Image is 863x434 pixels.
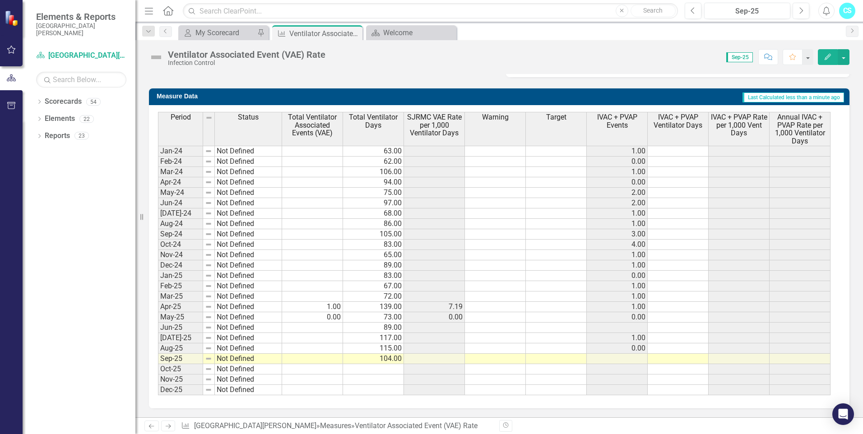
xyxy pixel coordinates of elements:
td: Not Defined [215,260,282,271]
span: Annual IVAC + PVAP Rate per 1,000 Ventilator Days [771,113,828,145]
td: Not Defined [215,250,282,260]
td: Not Defined [215,219,282,229]
img: 8DAGhfEEPCf229AAAAAElFTkSuQmCC [205,324,212,331]
img: 8DAGhfEEPCf229AAAAAElFTkSuQmCC [205,386,212,393]
span: IVAC + PVAP Rate per 1,000 Vent Days [710,113,767,137]
td: 89.00 [343,260,404,271]
td: 72.00 [343,291,404,302]
td: 1.00 [587,291,648,302]
td: Not Defined [215,271,282,281]
img: 8DAGhfEEPCf229AAAAAElFTkSuQmCC [205,148,212,155]
td: 0.00 [587,157,648,167]
div: Ventilator Associated Event (VAE) Rate [289,28,360,39]
span: Warning [482,113,509,121]
td: 3.00 [587,229,648,240]
td: Feb-25 [158,281,203,291]
td: Not Defined [215,333,282,343]
span: Total Ventilator Associated Events (VAE) [284,113,341,137]
img: 8DAGhfEEPCf229AAAAAElFTkSuQmCC [205,251,212,259]
td: 1.00 [587,302,648,312]
td: Not Defined [215,364,282,374]
div: 23 [74,132,89,140]
td: 1.00 [587,208,648,219]
td: Jun-24 [158,198,203,208]
td: Nov-25 [158,374,203,385]
td: 75.00 [343,188,404,198]
img: Not Defined [149,50,163,65]
td: Dec-25 [158,385,203,395]
td: 4.00 [587,240,648,250]
td: Not Defined [215,157,282,167]
span: Search [643,7,663,14]
img: 8DAGhfEEPCf229AAAAAElFTkSuQmCC [205,114,213,121]
td: Dec-24 [158,260,203,271]
td: 62.00 [343,157,404,167]
td: Apr-24 [158,177,203,188]
td: Not Defined [215,374,282,385]
div: Ventilator Associated Event (VAE) Rate [355,421,478,430]
td: Not Defined [215,240,282,250]
span: Elements & Reports [36,11,126,22]
td: Not Defined [215,323,282,333]
img: 8DAGhfEEPCf229AAAAAElFTkSuQmCC [205,189,212,196]
img: 8DAGhfEEPCf229AAAAAElFTkSuQmCC [205,345,212,352]
img: 8DAGhfEEPCf229AAAAAElFTkSuQmCC [205,262,212,269]
td: 104.00 [343,354,404,364]
td: Not Defined [215,229,282,240]
img: 8DAGhfEEPCf229AAAAAElFTkSuQmCC [205,220,212,227]
input: Search ClearPoint... [183,3,678,19]
td: Nov-24 [158,250,203,260]
a: Welcome [368,27,454,38]
td: Not Defined [215,146,282,157]
span: IVAC + PVAP Events [589,113,645,129]
td: 117.00 [343,333,404,343]
td: 67.00 [343,281,404,291]
td: 65.00 [343,250,404,260]
td: Not Defined [215,177,282,188]
a: Reports [45,131,70,141]
img: 8DAGhfEEPCf229AAAAAElFTkSuQmCC [205,365,212,373]
td: Not Defined [215,302,282,312]
td: 73.00 [343,312,404,323]
td: 94.00 [343,177,404,188]
button: Search [631,5,676,17]
td: 1.00 [587,333,648,343]
img: 8DAGhfEEPCf229AAAAAElFTkSuQmCC [205,272,212,279]
a: My Scorecard [181,27,255,38]
td: 1.00 [587,219,648,229]
td: May-24 [158,188,203,198]
input: Search Below... [36,72,126,88]
td: 83.00 [343,240,404,250]
td: 0.00 [282,312,343,323]
span: Status [238,113,259,121]
span: SJRMC VAE Rate per 1,000 Ventilator Days [406,113,463,137]
a: [GEOGRAPHIC_DATA][PERSON_NAME] [36,51,126,61]
td: Sep-24 [158,229,203,240]
td: Not Defined [215,198,282,208]
td: 2.00 [587,198,648,208]
td: May-25 [158,312,203,323]
img: 8DAGhfEEPCf229AAAAAElFTkSuQmCC [205,168,212,175]
td: Aug-25 [158,343,203,354]
a: Scorecards [45,97,82,107]
div: 54 [86,98,101,106]
div: My Scorecard [195,27,255,38]
h3: Measure Data [157,93,354,100]
td: 105.00 [343,229,404,240]
td: Not Defined [215,281,282,291]
td: 1.00 [587,260,648,271]
div: Infection Control [168,60,325,66]
td: 2.00 [587,188,648,198]
td: 139.00 [343,302,404,312]
img: 8DAGhfEEPCf229AAAAAElFTkSuQmCC [205,376,212,383]
img: 8DAGhfEEPCf229AAAAAElFTkSuQmCC [205,293,212,300]
span: Target [546,113,566,121]
td: 97.00 [343,198,404,208]
td: Not Defined [215,312,282,323]
a: [GEOGRAPHIC_DATA][PERSON_NAME] [194,421,316,430]
td: 89.00 [343,323,404,333]
div: CS [839,3,855,19]
span: Total Ventilator Days [345,113,402,129]
td: Jan-24 [158,146,203,157]
span: Period [171,113,191,121]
